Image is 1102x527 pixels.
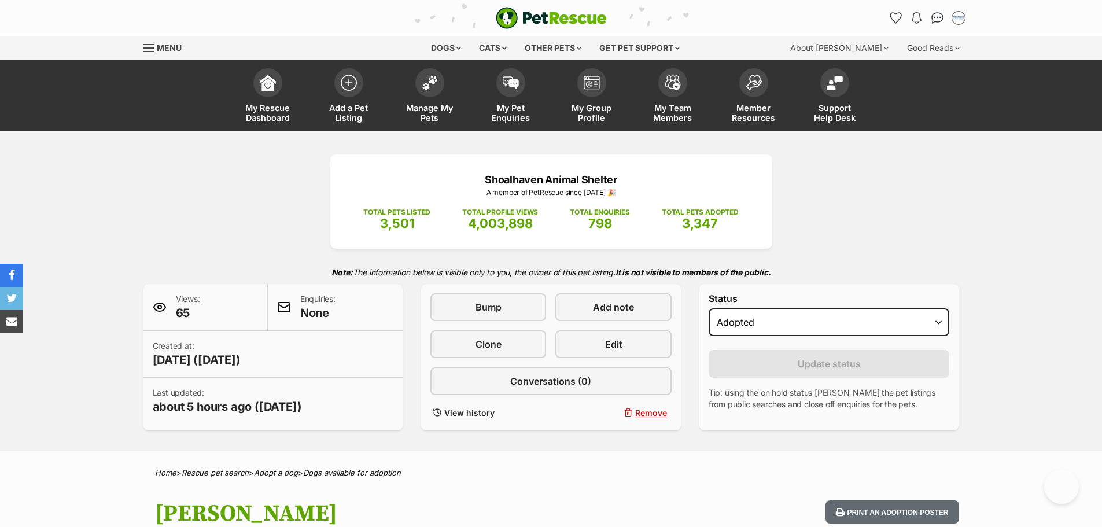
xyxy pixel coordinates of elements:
[496,7,607,29] img: logo-e224e6f780fb5917bec1dbf3a21bbac754714ae5b6737aabdf751b685950b380.svg
[953,12,964,24] img: Jodie Parnell profile pic
[887,9,968,27] ul: Account quick links
[728,103,780,123] span: Member Resources
[1044,469,1079,504] iframe: Help Scout Beacon - Open
[227,62,308,131] a: My Rescue Dashboard
[331,267,353,277] strong: Note:
[908,9,926,27] button: Notifications
[584,76,600,90] img: group-profile-icon-3fa3cf56718a62981997c0bc7e787c4b2cf8bcc04b72c1350f741eb67cf2f40e.svg
[430,330,546,358] a: Clone
[323,103,375,123] span: Add a Pet Listing
[155,468,176,477] a: Home
[143,36,190,57] a: Menu
[551,62,632,131] a: My Group Profile
[709,387,950,410] p: Tip: using the on hold status [PERSON_NAME] the pet listings from public searches and close off e...
[182,468,249,477] a: Rescue pet search
[430,404,546,421] a: View history
[462,207,538,218] p: TOTAL PROFILE VIEWS
[126,469,976,477] div: > > >
[616,267,771,277] strong: It is not visible to members of the public.
[143,260,959,284] p: The information below is visible only to you, the owner of this pet listing.
[153,387,302,415] p: Last updated:
[470,62,551,131] a: My Pet Enquiries
[662,207,739,218] p: TOTAL PETS ADOPTED
[468,216,533,231] span: 4,003,898
[593,300,634,314] span: Add note
[570,207,629,218] p: TOTAL ENQUIRIES
[496,7,607,29] a: PetRescue
[709,293,950,304] label: Status
[485,103,537,123] span: My Pet Enquiries
[242,103,294,123] span: My Rescue Dashboard
[510,374,591,388] span: Conversations (0)
[389,62,470,131] a: Manage My Pets
[300,293,336,321] p: Enquiries:
[430,367,672,395] a: Conversations (0)
[176,293,200,321] p: Views:
[404,103,456,123] span: Manage My Pets
[591,36,688,60] div: Get pet support
[157,43,182,53] span: Menu
[300,305,336,321] span: None
[647,103,699,123] span: My Team Members
[476,300,502,314] span: Bump
[555,404,671,421] button: Remove
[827,76,843,90] img: help-desk-icon-fdf02630f3aa405de69fd3d07c3f3aa587a6932b1a1747fa1d2bba05be0121f9.svg
[423,36,469,60] div: Dogs
[632,62,713,131] a: My Team Members
[949,9,968,27] button: My account
[887,9,905,27] a: Favourites
[348,187,755,198] p: A member of PetRescue since [DATE] 🎉
[153,399,302,415] span: about 5 hours ago ([DATE])
[746,75,762,90] img: member-resources-icon-8e73f808a243e03378d46382f2149f9095a855e16c252ad45f914b54edf8863c.svg
[341,75,357,91] img: add-pet-listing-icon-0afa8454b4691262ce3f59096e99ab1cd57d4a30225e0717b998d2c9b9846f56.svg
[566,103,618,123] span: My Group Profile
[422,75,438,90] img: manage-my-pets-icon-02211641906a0b7f246fdf0571729dbe1e7629f14944591b6c1af311fb30b64b.svg
[713,62,794,131] a: Member Resources
[363,207,430,218] p: TOTAL PETS LISTED
[153,352,241,368] span: [DATE] ([DATE])
[254,468,298,477] a: Adopt a dog
[825,500,959,524] button: Print an adoption poster
[928,9,947,27] a: Conversations
[517,36,589,60] div: Other pets
[476,337,502,351] span: Clone
[605,337,622,351] span: Edit
[260,75,276,91] img: dashboard-icon-eb2f2d2d3e046f16d808141f083e7271f6b2e854fb5c12c21221c1fb7104beca.svg
[665,75,681,90] img: team-members-icon-5396bd8760b3fe7c0b43da4ab00e1e3bb1a5d9ba89233759b79545d2d3fc5d0d.svg
[682,216,718,231] span: 3,347
[348,172,755,187] p: Shoalhaven Animal Shelter
[782,36,897,60] div: About [PERSON_NAME]
[444,407,495,419] span: View history
[709,350,950,378] button: Update status
[794,62,875,131] a: Support Help Desk
[153,340,241,368] p: Created at:
[809,103,861,123] span: Support Help Desk
[303,468,401,477] a: Dogs available for adoption
[899,36,968,60] div: Good Reads
[555,330,671,358] a: Edit
[380,216,414,231] span: 3,501
[503,76,519,89] img: pet-enquiries-icon-7e3ad2cf08bfb03b45e93fb7055b45f3efa6380592205ae92323e6603595dc1f.svg
[308,62,389,131] a: Add a Pet Listing
[430,293,546,321] a: Bump
[931,12,943,24] img: chat-41dd97257d64d25036548639549fe6c8038ab92f7586957e7f3b1b290dea8141.svg
[471,36,515,60] div: Cats
[176,305,200,321] span: 65
[588,216,612,231] span: 798
[912,12,921,24] img: notifications-46538b983faf8c2785f20acdc204bb7945ddae34d4c08c2a6579f10ce5e182be.svg
[555,293,671,321] a: Add note
[798,357,861,371] span: Update status
[155,500,644,527] h1: [PERSON_NAME]
[635,407,667,419] span: Remove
